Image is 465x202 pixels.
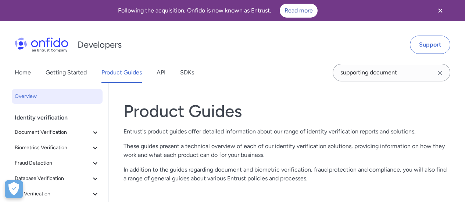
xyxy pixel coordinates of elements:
[436,6,445,15] svg: Close banner
[12,125,103,140] button: Document Verification
[15,143,91,152] span: Biometrics Verification
[12,171,103,186] button: Database Verification
[124,165,450,183] p: In addition to the guides regarding document and biometric verification, fraud protection and com...
[124,101,450,121] h1: Product Guides
[5,180,23,198] div: Cookie Preferences
[124,127,450,136] p: Entrust's product guides offer detailed information about our range of identity verification repo...
[15,92,100,101] span: Overview
[427,1,454,20] button: Close banner
[180,62,194,83] a: SDKs
[157,62,165,83] a: API
[410,36,450,54] a: Support
[78,39,122,51] h1: Developers
[101,62,142,83] a: Product Guides
[12,89,103,104] a: Overview
[9,4,427,18] div: Following the acquisition, Onfido is now known as Entrust.
[12,187,103,201] button: eID Verification
[12,156,103,170] button: Fraud Detection
[15,190,91,198] span: eID Verification
[124,142,450,159] p: These guides present a technical overview of each of our identity verification solutions, providi...
[5,180,23,198] button: Open Preferences
[12,140,103,155] button: Biometrics Verification
[15,174,91,183] span: Database Verification
[436,69,444,77] svg: Clear search field button
[15,128,91,137] span: Document Verification
[15,110,105,125] div: Identity verification
[46,62,87,83] a: Getting Started
[280,4,318,18] a: Read more
[333,64,450,81] input: Onfido search input field
[15,159,91,168] span: Fraud Detection
[15,62,31,83] a: Home
[15,37,68,52] img: Onfido Logo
